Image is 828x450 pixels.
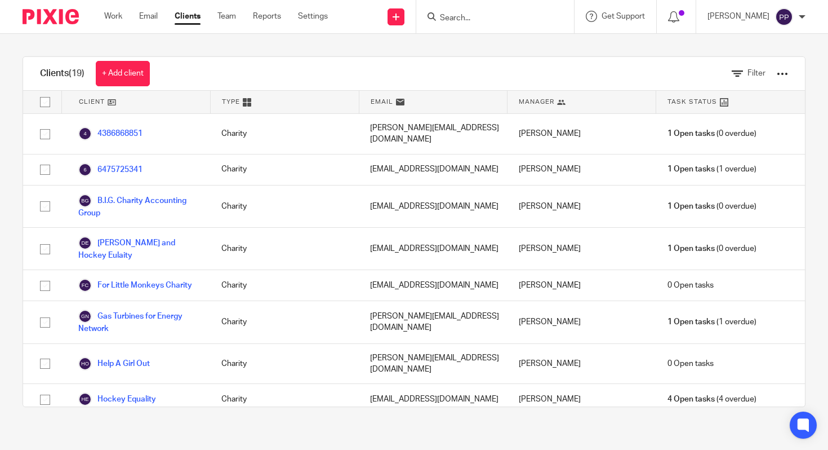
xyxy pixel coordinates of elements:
a: B.I.G. Charity Accounting Group [78,194,199,219]
div: [EMAIL_ADDRESS][DOMAIN_NAME] [359,228,508,270]
span: 0 Open tasks [667,280,714,291]
img: Pixie [23,9,79,24]
div: [PERSON_NAME] [508,155,656,185]
div: Charity [210,186,359,227]
a: Team [217,11,236,22]
div: Charity [210,384,359,414]
div: Charity [210,228,359,270]
span: 1 Open tasks [667,164,715,175]
input: Select all [34,91,56,113]
a: [PERSON_NAME] and Hockey Eulaity [78,236,199,261]
div: Charity [210,344,359,384]
span: Client [79,97,105,107]
span: 1 Open tasks [667,128,715,139]
div: Charity [210,301,359,343]
span: Email [371,97,393,107]
img: svg%3E [775,8,793,26]
span: Get Support [602,12,645,20]
span: (19) [69,69,84,78]
div: [PERSON_NAME] [508,270,656,301]
a: Settings [298,11,328,22]
span: Manager [519,97,554,107]
span: Type [222,97,240,107]
img: svg%3E [78,127,92,140]
div: [PERSON_NAME] [508,186,656,227]
div: Charity [210,270,359,301]
div: [PERSON_NAME] [508,301,656,343]
div: [PERSON_NAME] [508,114,656,154]
span: 1 Open tasks [667,316,715,328]
a: Work [104,11,122,22]
div: [PERSON_NAME] [508,384,656,414]
div: Charity [210,114,359,154]
div: Charity [210,155,359,185]
span: 1 Open tasks [667,201,715,212]
a: Reports [253,11,281,22]
span: (1 overdue) [667,316,756,328]
img: svg%3E [78,236,92,250]
span: 4 Open tasks [667,394,715,405]
span: (0 overdue) [667,128,756,139]
a: Gas Turbines for Energy Network [78,310,199,334]
img: svg%3E [78,279,92,292]
img: svg%3E [78,310,92,323]
a: Email [139,11,158,22]
div: [EMAIL_ADDRESS][DOMAIN_NAME] [359,155,508,185]
span: Filter [747,69,765,77]
span: (1 overdue) [667,164,756,175]
a: Clients [175,11,201,22]
input: Search [439,14,540,24]
a: 6475725341 [78,163,143,177]
a: 4386868851 [78,127,143,140]
h1: Clients [40,68,84,80]
a: Help A Girl Out [78,357,150,370]
a: Hockey Equality [78,392,156,406]
div: [EMAIL_ADDRESS][DOMAIN_NAME] [359,384,508,414]
img: svg%3E [78,194,92,208]
div: [PERSON_NAME][EMAIL_ADDRESS][DOMAIN_NAME] [359,301,508,343]
div: [PERSON_NAME][EMAIL_ADDRESS][DOMAIN_NAME] [359,344,508,384]
span: (4 overdue) [667,394,756,405]
p: [PERSON_NAME] [707,11,769,22]
div: [EMAIL_ADDRESS][DOMAIN_NAME] [359,186,508,227]
img: svg%3E [78,163,92,177]
div: [PERSON_NAME] [508,228,656,270]
div: [PERSON_NAME] [508,344,656,384]
a: For Little Monkeys Charity [78,279,192,292]
span: 0 Open tasks [667,358,714,369]
img: svg%3E [78,392,92,406]
a: + Add client [96,61,150,86]
span: (0 overdue) [667,201,756,212]
div: [PERSON_NAME][EMAIL_ADDRESS][DOMAIN_NAME] [359,114,508,154]
div: [EMAIL_ADDRESS][DOMAIN_NAME] [359,270,508,301]
span: Task Status [667,97,717,107]
img: svg%3E [78,357,92,370]
span: 1 Open tasks [667,243,715,254]
span: (0 overdue) [667,243,756,254]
